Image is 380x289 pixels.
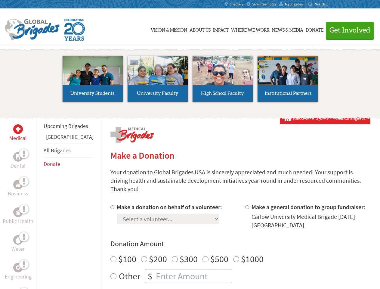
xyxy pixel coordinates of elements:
[44,147,71,154] a: All Brigades
[326,22,374,39] button: Get Involved
[63,56,123,102] a: University Students
[16,127,20,132] img: Medical
[252,213,370,229] div: Carlow University Medical Brigade [DATE] [GEOGRAPHIC_DATA]
[16,154,20,160] img: Dental
[13,207,23,217] div: Public Health
[119,269,140,283] label: Other
[44,144,94,157] li: All Brigades
[46,133,94,140] a: [GEOGRAPHIC_DATA]
[315,2,332,6] input: Search...
[230,2,243,7] span: Chapters
[16,265,20,270] img: Engineering
[285,2,303,7] span: MyBrigades
[44,157,94,171] li: Donate
[117,203,222,211] label: Make a donation on behalf of a volunteer:
[149,253,167,265] label: $200
[44,123,88,129] a: Upcoming Brigades
[110,239,370,249] h4: Donation Amount
[252,203,365,211] label: Make a general donation to group fundraiser:
[44,120,94,133] li: Upcoming Brigades
[213,14,229,44] a: Impact
[180,253,198,265] label: $300
[70,91,115,96] span: University Students
[11,235,25,253] a: WaterWater
[190,14,211,44] a: About Us
[241,253,264,265] label: $1000
[110,127,154,143] img: logo-medical.png
[5,19,60,41] img: Global Brigades Logo
[11,152,26,170] a: DentalDental
[329,27,370,34] span: Get Involved
[5,272,32,281] p: Engineering
[16,182,20,187] img: Business
[258,56,318,96] img: menu_brigades_submenu_4.jpg
[11,245,25,253] p: Water
[9,124,27,142] a: MedicalMedical
[3,207,33,225] a: Public HealthPublic Health
[63,56,123,96] img: menu_brigades_submenu_1.jpg
[110,168,370,193] p: Your donation to Global Brigades USA is sincerely appreciated and much needed! Your support is dr...
[201,91,244,96] span: High School Faculty
[13,263,23,272] div: Engineering
[272,14,303,44] a: News & Media
[16,236,20,243] img: Water
[110,150,370,161] h2: Make a Donation
[3,217,33,225] p: Public Health
[252,2,276,7] span: Volunteer Tools
[137,91,178,96] span: University Faculty
[44,133,94,144] li: Belize
[258,56,318,102] a: Institutional Partners
[16,209,20,215] img: Public Health
[128,56,188,102] a: University Faculty
[64,19,85,41] img: Global Brigades Celebrating 20 Years
[193,56,253,85] img: menu_brigades_submenu_3.jpg
[118,253,136,265] label: $100
[8,189,28,198] p: Business
[128,56,188,96] img: menu_brigades_submenu_2.jpg
[8,180,28,198] a: BusinessBusiness
[151,14,187,44] a: Vision & Mission
[155,269,232,283] input: Enter Amount
[210,253,228,265] label: $500
[44,160,60,167] a: Donate
[265,91,312,96] span: Institutional Partners
[306,14,323,44] a: Donate
[9,134,27,142] p: Medical
[13,180,23,189] div: Business
[13,152,23,162] div: Dental
[5,263,32,281] a: EngineeringEngineering
[145,269,155,283] div: $
[193,56,253,102] a: High School Faculty
[13,235,23,245] div: Water
[231,14,270,44] a: Where We Work
[11,162,26,170] p: Dental
[13,124,23,134] div: Medical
